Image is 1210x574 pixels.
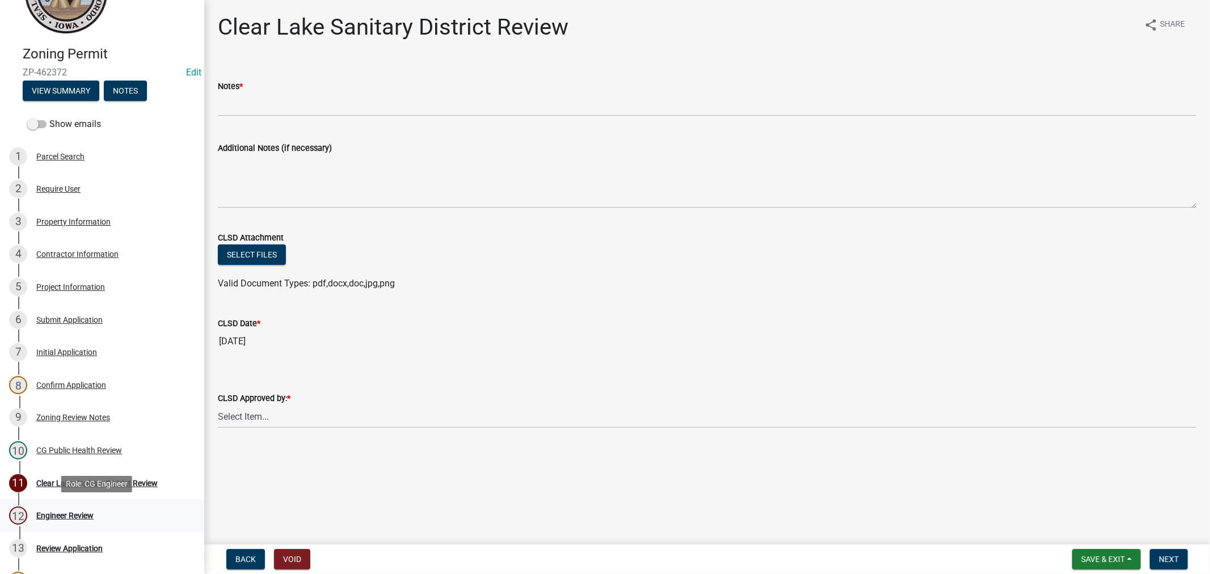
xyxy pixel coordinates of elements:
[23,87,99,96] wm-modal-confirm: Summary
[218,395,290,403] label: CLSD Approved by:
[218,145,332,153] label: Additional Notes (if necessary)
[23,46,195,62] h4: Zoning Permit
[9,539,27,558] div: 13
[36,381,106,389] div: Confirm Application
[9,474,27,492] div: 11
[36,218,111,226] div: Property Information
[1081,555,1125,564] span: Save & Exit
[1144,18,1158,32] i: share
[218,278,395,289] span: Valid Document Types: pdf,docx,doc,jpg,png
[9,376,27,394] div: 8
[36,413,110,421] div: Zoning Review Notes
[9,441,27,459] div: 10
[1159,555,1179,564] span: Next
[9,278,27,296] div: 5
[36,348,97,356] div: Initial Application
[36,512,94,520] div: Engineer Review
[104,87,147,96] wm-modal-confirm: Notes
[218,244,286,265] button: Select files
[9,311,27,329] div: 6
[9,147,27,166] div: 1
[218,234,284,242] label: CLSD Attachment
[36,479,158,487] div: Clear Lake Sanitary District Review
[186,67,201,78] wm-modal-confirm: Edit Application Number
[9,180,27,198] div: 2
[36,446,122,454] div: CG Public Health Review
[186,67,201,78] a: Edit
[9,507,27,525] div: 12
[9,245,27,263] div: 4
[274,549,310,569] button: Void
[218,14,568,41] h1: Clear Lake Sanitary District Review
[36,185,81,193] div: Require User
[36,153,85,161] div: Parcel Search
[104,81,147,101] button: Notes
[1160,18,1185,32] span: Share
[218,320,260,328] label: CLSD Date
[61,476,132,492] div: Role: CG Engineer
[1150,549,1188,569] button: Next
[9,343,27,361] div: 7
[36,545,103,552] div: Review Application
[36,283,105,291] div: Project Information
[9,408,27,427] div: 9
[1072,549,1141,569] button: Save & Exit
[23,67,182,78] span: ZP-462372
[23,81,99,101] button: View Summary
[27,117,101,131] label: Show emails
[9,213,27,231] div: 3
[36,316,103,324] div: Submit Application
[1135,14,1194,36] button: shareShare
[226,549,265,569] button: Back
[235,555,256,564] span: Back
[36,250,119,258] div: Contractor Information
[218,83,243,91] label: Notes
